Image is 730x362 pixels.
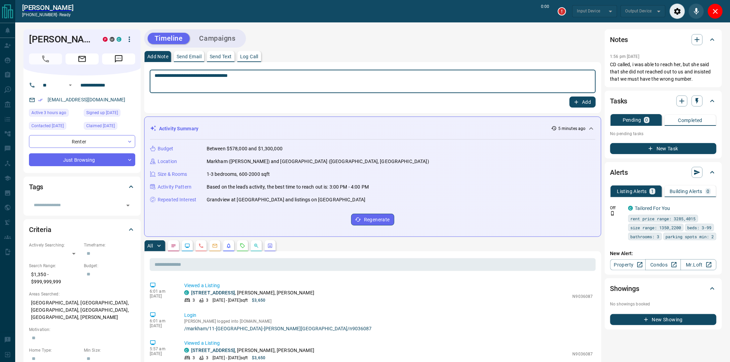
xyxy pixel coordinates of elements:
[645,118,648,122] p: 0
[689,3,704,19] div: Mute
[681,259,716,270] a: Mr.Loft
[573,351,593,357] p: N9036087
[610,34,628,45] h2: Notes
[212,243,218,249] svg: Emails
[610,93,717,109] div: Tasks
[29,291,135,297] p: Areas Searched:
[184,340,593,347] p: Viewed a Listing
[29,122,80,132] div: Fri Nov 08 2024
[184,326,593,331] a: /markham/11-[GEOGRAPHIC_DATA]-[PERSON_NAME][GEOGRAPHIC_DATA]/n9036087
[150,122,595,135] div: Activity Summary5 minutes ago
[191,348,235,353] a: [STREET_ADDRESS]
[191,289,314,296] p: , [PERSON_NAME], [PERSON_NAME]
[148,33,190,44] button: Timeline
[150,346,174,351] p: 5:57 am
[31,109,66,116] span: Active 3 hours ago
[252,297,265,303] p: $3,650
[213,355,248,361] p: [DATE] - [DATE] sqft
[666,233,714,240] span: parking spots min: 2
[184,348,189,353] div: condos.ca
[678,118,703,123] p: Completed
[86,122,115,129] span: Claimed [DATE]
[617,189,647,194] p: Listing Alerts
[707,189,710,194] p: 0
[210,54,232,59] p: Send Text
[147,243,153,248] p: All
[351,214,394,225] button: Regenerate
[610,259,646,270] a: Property
[150,323,174,328] p: [DATE]
[184,312,593,319] p: Login
[150,294,174,299] p: [DATE]
[226,243,231,249] svg: Listing Alerts
[184,319,593,324] p: [PERSON_NAME] logged into [DOMAIN_NAME]
[191,347,314,354] p: , [PERSON_NAME], [PERSON_NAME]
[150,319,174,323] p: 6:01 am
[240,243,245,249] svg: Requests
[610,211,615,216] svg: Push Notification Only
[110,37,115,42] div: mrloft.ca
[84,263,135,269] p: Budget:
[635,205,670,211] a: Tailored For You
[29,269,80,288] p: $1,350 - $999,999,999
[610,280,717,297] div: Showings
[558,125,585,132] p: 5 minutes ago
[29,53,62,64] span: Call
[29,221,135,238] div: Criteria
[66,53,99,64] span: Email
[171,243,176,249] svg: Notes
[670,189,703,194] p: Building Alerts
[158,145,174,152] p: Budget
[254,243,259,249] svg: Opportunities
[48,97,126,102] a: [EMAIL_ADDRESS][DOMAIN_NAME]
[184,290,189,295] div: condos.ca
[158,183,191,191] p: Activity Pattern
[213,297,248,303] p: [DATE] - [DATE] sqft
[610,301,717,307] p: No showings booked
[207,171,270,178] p: 1-3 bedrooms, 600-2000 sqft
[610,314,717,325] button: New Showing
[29,224,51,235] h2: Criteria
[645,259,681,270] a: Condos
[22,12,73,18] p: [PHONE_NUMBER] -
[29,326,135,333] p: Motivation:
[631,224,681,231] span: size range: 1350,2200
[86,109,118,116] span: Signed up [DATE]
[631,215,696,222] span: rent price range: 3285,4015
[84,242,135,248] p: Timeframe:
[123,201,133,210] button: Open
[29,263,80,269] p: Search Range:
[610,143,717,154] button: New Task
[610,54,640,59] p: 1:56 pm [DATE]
[610,31,717,48] div: Notes
[688,224,712,231] span: beds: 3-99
[84,122,135,132] div: Tue Sep 07 2021
[184,282,593,289] p: Viewed a Listing
[150,351,174,356] p: [DATE]
[631,233,660,240] span: bathrooms: 3
[117,37,121,42] div: condos.ca
[31,122,64,129] span: Contacted [DATE]
[610,167,628,178] h2: Alerts
[240,54,258,59] p: Log Call
[207,196,365,203] p: Grandview at [GEOGRAPHIC_DATA] and listings on [GEOGRAPHIC_DATA]
[29,153,135,166] div: Just Browsing
[252,355,265,361] p: $3,650
[29,179,135,195] div: Tags
[610,205,624,211] p: Off
[570,97,596,108] button: Add
[150,289,174,294] p: 6:01 am
[207,145,283,152] p: Between $578,000 and $1,300,000
[610,283,640,294] h2: Showings
[22,3,73,12] a: [PERSON_NAME]
[193,355,195,361] p: 3
[207,158,429,165] p: Markham ([PERSON_NAME]) and [GEOGRAPHIC_DATA] ([GEOGRAPHIC_DATA], [GEOGRAPHIC_DATA])
[206,297,208,303] p: 3
[610,164,717,181] div: Alerts
[708,3,723,19] div: Close
[29,34,92,45] h1: [PERSON_NAME]
[206,355,208,361] p: 3
[158,171,187,178] p: Size & Rooms
[267,243,273,249] svg: Agent Actions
